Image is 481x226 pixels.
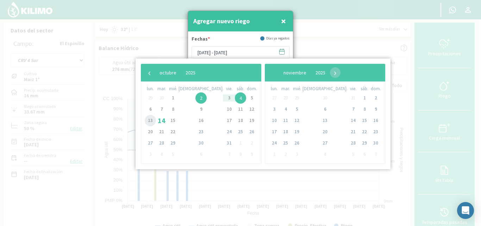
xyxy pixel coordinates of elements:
[235,126,246,138] span: 25
[167,138,179,149] span: 29
[291,85,302,92] th: weekday
[348,149,359,160] span: 5
[359,138,370,149] span: 29
[269,85,280,92] th: weekday
[235,85,246,92] th: weekday
[224,85,235,92] th: weekday
[246,115,257,126] span: 19
[224,138,235,149] span: 31
[156,126,167,138] span: 21
[246,92,257,104] span: 5
[279,67,311,78] button: noviembre
[144,67,155,78] button: ‹
[246,85,257,92] th: weekday
[160,69,176,76] span: octubre
[156,138,167,149] span: 28
[269,115,280,126] span: 10
[348,104,359,115] span: 7
[145,85,156,92] th: weekday
[283,69,306,76] span: noviembre
[280,85,291,92] th: weekday
[192,35,210,44] label: Fechas
[246,104,257,115] span: 12
[224,104,235,115] span: 10
[269,138,280,149] span: 24
[260,36,289,41] div: Días ya regados
[280,126,291,138] span: 18
[319,126,331,138] span: 20
[156,149,167,160] span: 4
[269,92,280,104] span: 27
[280,92,291,104] span: 28
[156,104,167,115] span: 7
[280,115,291,126] span: 11
[316,69,325,76] span: 2025
[195,138,207,149] span: 30
[144,68,211,74] bs-datepicker-navigation-view: ​ ​ ​
[224,92,235,104] span: 3
[167,149,179,160] span: 5
[370,104,381,115] span: 9
[269,149,280,160] span: 1
[319,138,331,149] span: 27
[235,149,246,160] span: 8
[246,149,257,160] span: 9
[302,85,348,92] th: weekday
[136,59,391,169] bs-daterangepicker-container: calendar
[195,149,207,160] span: 6
[280,104,291,115] span: 4
[195,92,207,104] span: 2
[235,92,246,104] span: 4
[348,85,359,92] th: weekday
[235,138,246,149] span: 1
[181,67,200,78] button: 2025
[195,115,207,126] span: 16
[224,149,235,160] span: 7
[370,126,381,138] span: 23
[319,149,331,160] span: 4
[359,115,370,126] span: 15
[348,115,359,126] span: 14
[280,138,291,149] span: 25
[319,115,331,126] span: 13
[370,85,381,92] th: weekday
[156,92,167,104] span: 30
[269,104,280,115] span: 3
[291,115,302,126] span: 12
[370,138,381,149] span: 30
[145,115,156,126] span: 13
[291,92,302,104] span: 29
[291,126,302,138] span: 19
[167,126,179,138] span: 22
[145,138,156,149] span: 27
[348,138,359,149] span: 28
[319,104,331,115] span: 6
[370,149,381,160] span: 7
[195,126,207,138] span: 23
[291,149,302,160] span: 3
[167,115,179,126] span: 15
[311,67,330,78] button: 2025
[370,92,381,104] span: 2
[280,149,291,160] span: 2
[156,115,167,126] span: 14
[319,92,331,104] span: 30
[359,104,370,115] span: 8
[145,149,156,160] span: 3
[291,104,302,115] span: 5
[359,149,370,160] span: 6
[224,126,235,138] span: 24
[348,92,359,104] span: 31
[155,67,181,78] button: octubre
[330,67,341,78] span: ›
[348,126,359,138] span: 21
[145,126,156,138] span: 20
[156,85,167,92] th: weekday
[167,104,179,115] span: 8
[268,68,341,74] bs-datepicker-navigation-view: ​ ​ ​
[167,85,179,92] th: weekday
[195,104,207,115] span: 9
[457,202,474,219] div: Open Intercom Messenger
